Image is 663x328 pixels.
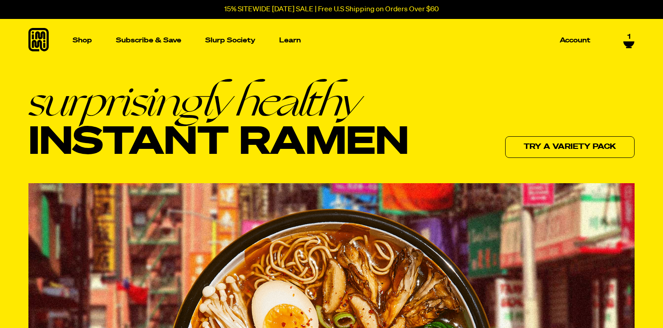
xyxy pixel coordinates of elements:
[627,33,631,41] span: 1
[279,37,301,44] p: Learn
[28,80,409,164] h1: Instant Ramen
[224,5,439,14] p: 15% SITEWIDE [DATE] SALE | Free U.S Shipping on Orders Over $60
[116,37,181,44] p: Subscribe & Save
[28,80,409,122] em: surprisingly healthy
[623,33,635,48] a: 1
[205,37,255,44] p: Slurp Society
[69,19,96,62] a: Shop
[505,136,635,158] a: Try a variety pack
[560,37,590,44] p: Account
[276,19,304,62] a: Learn
[556,33,594,47] a: Account
[69,19,594,62] nav: Main navigation
[202,33,259,47] a: Slurp Society
[73,37,92,44] p: Shop
[112,33,185,47] a: Subscribe & Save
